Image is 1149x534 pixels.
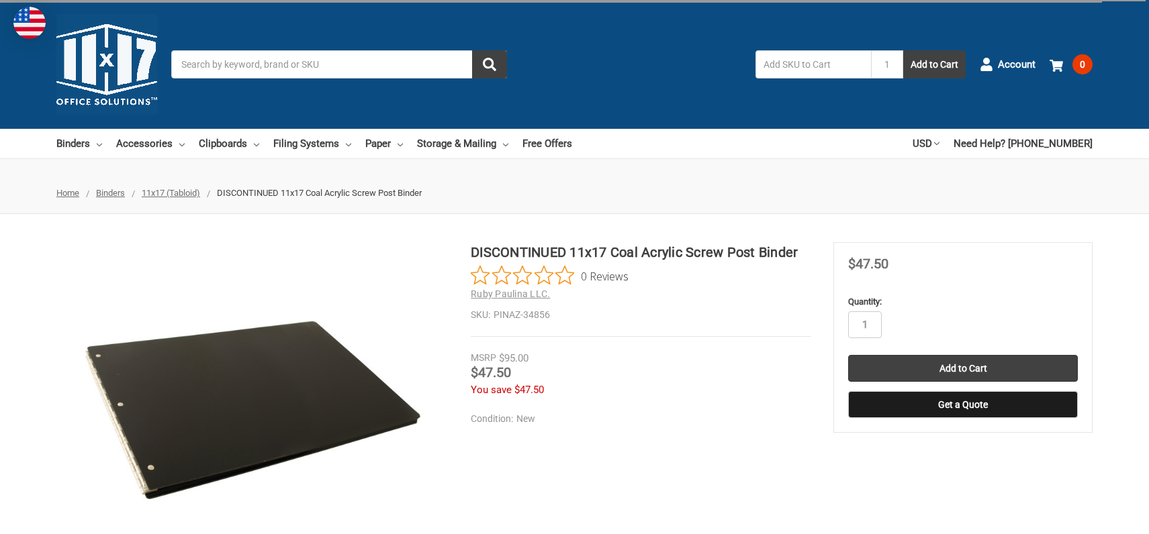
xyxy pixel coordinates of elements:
[471,351,496,365] div: MSRP
[1072,54,1093,74] span: 0
[471,308,490,322] dt: SKU:
[365,129,403,158] a: Paper
[96,188,125,198] a: Binders
[848,355,1078,382] input: Add to Cart
[417,129,508,158] a: Storage & Mailing
[848,391,1078,418] button: Get a Quote
[514,384,544,396] span: $47.50
[471,266,629,286] button: Rated 0 out of 5 stars from 0 reviews. Jump to reviews.
[199,129,259,158] a: Clipboards
[998,57,1036,72] span: Account
[1050,47,1093,82] a: 0
[471,412,513,426] dt: Condition:
[13,7,46,39] img: duty and tax information for United States
[217,188,422,198] span: DISCONTINUED 11x17 Coal Acrylic Screw Post Binder
[116,129,185,158] a: Accessories
[903,50,966,78] button: Add to Cart
[581,266,629,286] span: 0 Reviews
[471,242,811,262] h1: DISCONTINUED 11x17 Coal Acrylic Screw Post Binder
[85,321,420,499] img: DISCONTINUED 11x17 Coal Acrylic Screw Post Binder
[522,129,572,158] a: Free Offers
[56,129,102,158] a: Binders
[848,295,1078,309] label: Quantity:
[171,50,507,78] input: Search by keyword, brand or SKU
[980,47,1036,82] a: Account
[56,188,79,198] a: Home
[471,288,550,299] a: Ruby Paulina LLC.
[848,256,888,272] span: $47.50
[273,129,351,158] a: Filing Systems
[755,50,871,78] input: Add SKU to Cart
[471,384,512,396] span: You save
[471,364,511,380] span: $47.50
[56,14,157,115] img: 11x17.com
[471,412,805,426] dd: New
[142,188,200,198] a: 11x17 (Tabloid)
[954,129,1093,158] a: Need Help? [PHONE_NUMBER]
[499,352,528,364] span: $95.00
[913,129,939,158] a: USD
[471,308,811,322] dd: PINAZ-34856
